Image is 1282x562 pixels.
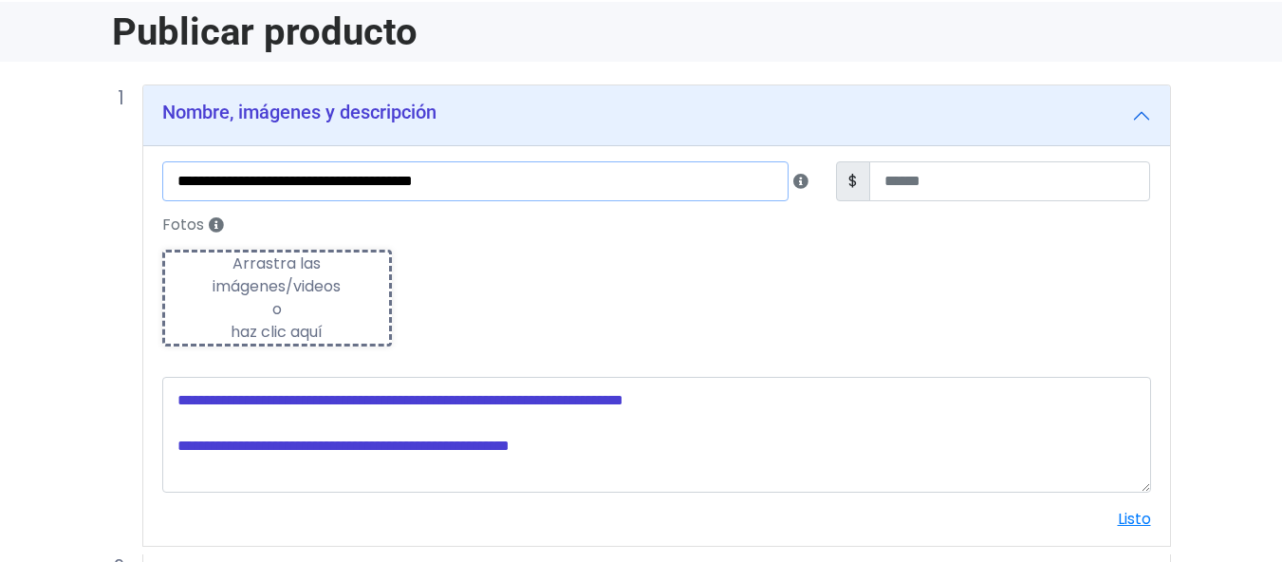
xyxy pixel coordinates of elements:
[162,101,437,123] h5: Nombre, imágenes y descripción
[165,253,390,344] div: Arrastra las imágenes/videos o haz clic aquí
[112,9,630,54] h1: Publicar producto
[151,209,1162,242] label: Fotos
[836,161,870,201] span: $
[143,85,1170,146] button: Nombre, imágenes y descripción
[1118,508,1151,530] a: Listo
